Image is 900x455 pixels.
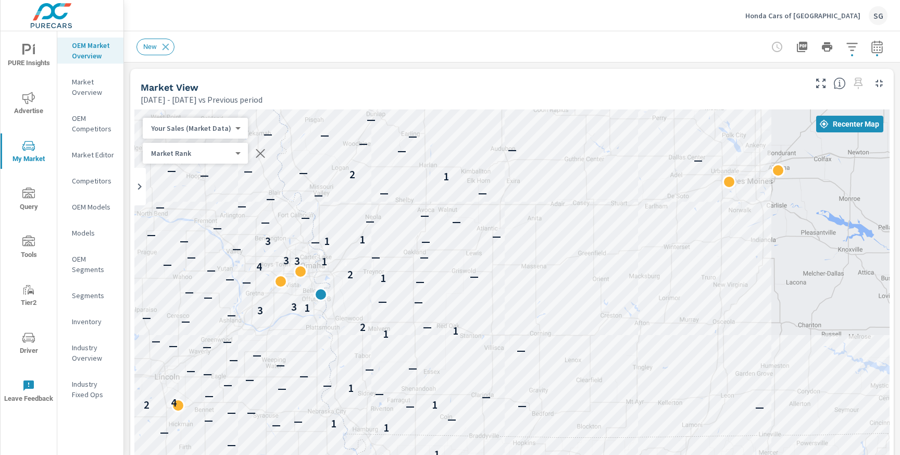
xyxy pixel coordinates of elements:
p: — [180,235,189,248]
span: My Market [4,140,54,165]
p: 3 [257,304,263,317]
p: 1 [432,399,438,411]
p: 3 [265,235,271,248]
p: — [359,138,368,150]
p: 1 [380,272,386,285]
div: Market Overview [57,74,123,100]
p: — [314,189,323,202]
p: — [299,167,308,179]
p: — [482,391,491,403]
p: — [156,201,165,214]
p: — [365,363,374,376]
p: — [517,345,526,357]
p: Industry Overview [72,342,115,363]
p: — [227,309,236,322]
p: 1 [359,233,365,246]
p: — [238,200,246,213]
p: — [366,215,374,228]
span: Select a preset date range to save this widget [850,75,867,92]
button: Make Fullscreen [813,75,829,92]
p: — [421,236,430,248]
p: — [276,359,285,372]
p: — [264,128,272,141]
div: OEM Segments [57,251,123,277]
div: SG [869,6,888,25]
p: — [378,296,387,308]
p: OEM Segments [72,254,115,275]
span: Tier2 [4,284,54,309]
span: New [137,43,163,51]
p: 4 [256,261,262,273]
p: 1 [348,382,354,395]
p: — [375,388,384,400]
button: Recenter Map [816,116,883,132]
span: Find the biggest opportunities in your market for your inventory. Understand by postal code where... [833,77,846,90]
p: — [420,251,429,264]
p: — [232,243,241,255]
p: — [423,321,432,334]
p: — [408,130,417,143]
p: 2 [144,399,149,411]
p: — [380,187,389,200]
p: — [223,336,232,348]
p: 4 [171,397,177,409]
div: Models [57,225,123,241]
div: Inventory [57,314,123,329]
button: Minimize Widget [871,75,888,92]
h5: Market View [141,82,198,93]
p: Market Overview [72,77,115,97]
p: OEM Competitors [72,113,115,134]
p: — [416,276,424,288]
p: — [185,286,194,299]
p: — [181,315,190,328]
p: — [187,251,196,264]
div: Competitors [57,173,123,189]
p: — [227,407,236,419]
p: — [229,354,238,366]
p: — [311,236,320,249]
p: Market Rank [151,149,231,158]
p: [DATE] - [DATE] vs Previous period [141,93,262,106]
p: — [323,379,332,392]
p: — [142,312,151,324]
span: Query [4,188,54,213]
p: — [492,230,501,243]
p: — [203,368,212,380]
p: — [160,426,169,439]
p: Your Sales (Market Data) [151,124,231,133]
p: — [414,296,423,309]
p: — [278,383,286,395]
p: — [261,216,270,229]
p: 3 [294,255,300,267]
p: — [406,400,415,413]
p: — [204,414,213,427]
div: OEM Competitors [57,110,123,137]
p: — [371,251,380,264]
p: — [694,154,703,167]
p: 1 [304,302,310,314]
p: — [147,229,156,241]
p: 2 [347,268,353,281]
p: — [518,400,527,412]
p: 1 [443,170,449,183]
p: — [186,365,195,377]
p: 1 [453,325,458,337]
p: OEM Models [72,202,115,212]
span: Leave Feedback [4,379,54,405]
span: Recenter Map [820,119,879,129]
div: Your Sales (Market Data) [143,149,240,158]
p: Inventory [72,316,115,327]
p: Market Editor [72,150,115,160]
p: — [397,145,406,157]
div: Industry Fixed Ops [57,376,123,402]
p: 2 [349,168,355,181]
div: Segments [57,288,123,303]
p: 1 [324,235,330,248]
div: New [136,39,174,55]
p: — [169,340,178,352]
p: — [420,210,429,222]
p: Industry Fixed Ops [72,379,115,400]
div: Your Sales (Market Data) [143,124,240,133]
div: OEM Market Overview [57,38,123,64]
p: OEM Market Overview [72,40,115,61]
